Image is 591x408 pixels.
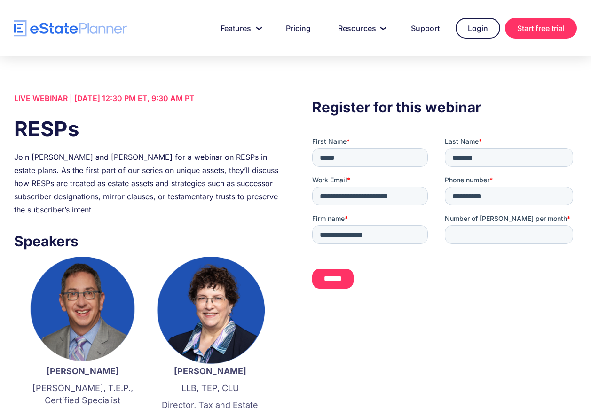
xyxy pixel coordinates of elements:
strong: [PERSON_NAME] [47,366,119,376]
div: LIVE WEBINAR | [DATE] 12:30 PM ET, 9:30 AM PT [14,92,279,105]
a: Pricing [275,19,322,38]
a: Features [209,19,270,38]
a: Login [456,18,500,39]
a: Resources [327,19,395,38]
h3: Register for this webinar [312,96,577,118]
a: Support [400,19,451,38]
iframe: Form 0 [312,137,577,305]
h3: Speakers [14,230,279,252]
p: LLB, TEP, CLU [156,382,264,394]
strong: [PERSON_NAME] [174,366,246,376]
a: home [14,20,127,37]
a: Start free trial [505,18,577,39]
div: Join [PERSON_NAME] and [PERSON_NAME] for a webinar on RESPs in estate plans. As the first part of... [14,150,279,216]
h1: RESPs [14,114,279,143]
